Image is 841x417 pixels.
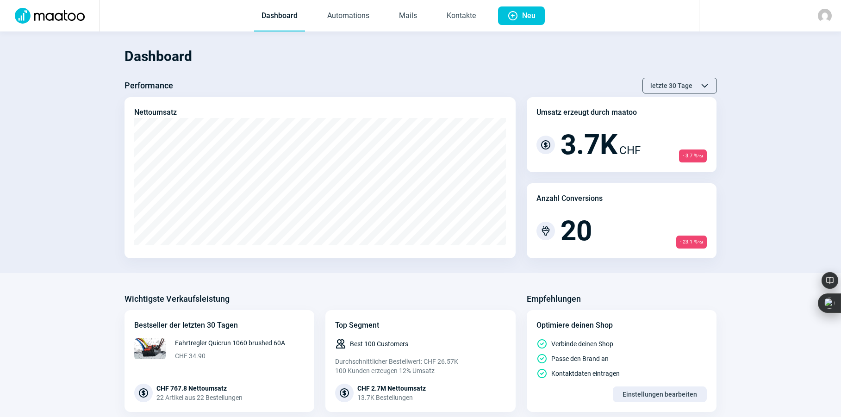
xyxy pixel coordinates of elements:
[536,193,603,204] div: Anzahl Conversions
[156,384,243,393] div: CHF 767.8 Nettoumsatz
[125,41,717,72] h1: Dashboard
[156,393,243,402] div: 22 Artikel aus 22 Bestellungen
[536,320,707,331] div: Optimiere deinen Shop
[175,338,285,348] span: Fahrtregler Quicrun 1060 brushed 60A
[551,339,613,349] span: Verbinde deinen Shop
[125,78,173,93] h3: Performance
[561,131,617,159] span: 3.7K
[392,1,424,31] a: Mails
[357,384,426,393] div: CHF 2.7M Nettoumsatz
[175,351,285,361] span: CHF 34.90
[561,217,592,245] span: 20
[522,6,536,25] span: Neu
[357,393,426,402] div: 13.7K Bestellungen
[335,357,506,375] div: Durchschnittlicher Bestellwert: CHF 26.57K 100 Kunden erzeugen 12% Umsatz
[254,1,305,31] a: Dashboard
[439,1,483,31] a: Kontakte
[134,107,177,118] div: Nettoumsatz
[650,78,692,93] span: letzte 30 Tage
[679,149,707,162] span: - 3.7 %
[818,9,832,23] img: avatar
[619,142,641,159] span: CHF
[125,292,230,306] h3: Wichtigste Verkaufsleistung
[527,292,581,306] h3: Empfehlungen
[350,339,408,349] span: Best 100 Customers
[623,387,697,402] span: Einstellungen bearbeiten
[551,354,609,363] span: Passe den Brand an
[536,107,637,118] div: Umsatz erzeugt durch maatoo
[676,236,707,249] span: - 23.1 %
[551,369,620,378] span: Kontaktdaten eintragen
[134,320,305,331] div: Bestseller der letzten 30 Tagen
[134,338,166,359] img: 68x68
[498,6,545,25] button: Neu
[320,1,377,31] a: Automations
[335,320,506,331] div: Top Segment
[613,386,707,402] button: Einstellungen bearbeiten
[9,8,90,24] img: Logo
